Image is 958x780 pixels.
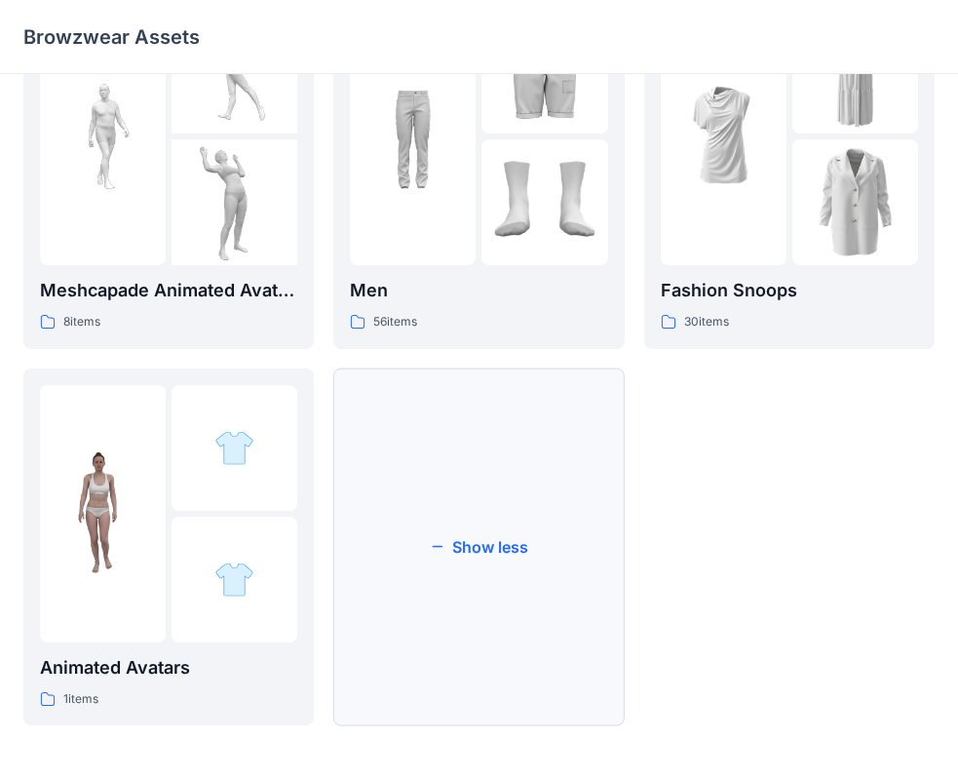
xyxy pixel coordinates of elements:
img: folder 1 [350,73,476,199]
img: folder 2 [214,428,254,468]
img: folder 1 [40,450,166,576]
p: 8 items [63,312,100,332]
img: folder 1 [661,73,786,199]
a: folder 1folder 2folder 3Animated Avatars1items [23,369,314,726]
p: Meshcapade Animated Avatars [40,277,297,304]
p: 1 items [63,689,98,710]
img: folder 3 [172,139,297,265]
button: Show less [333,369,624,726]
p: Men [350,277,607,304]
img: folder 3 [481,139,607,265]
img: folder 1 [40,73,166,199]
p: 30 items [684,312,729,332]
p: Browzwear Assets [23,23,200,51]
img: folder 3 [214,560,254,600]
img: folder 3 [792,139,918,265]
p: Fashion Snoops [661,277,918,304]
p: 56 items [373,312,417,332]
p: Animated Avatars [40,654,297,682]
